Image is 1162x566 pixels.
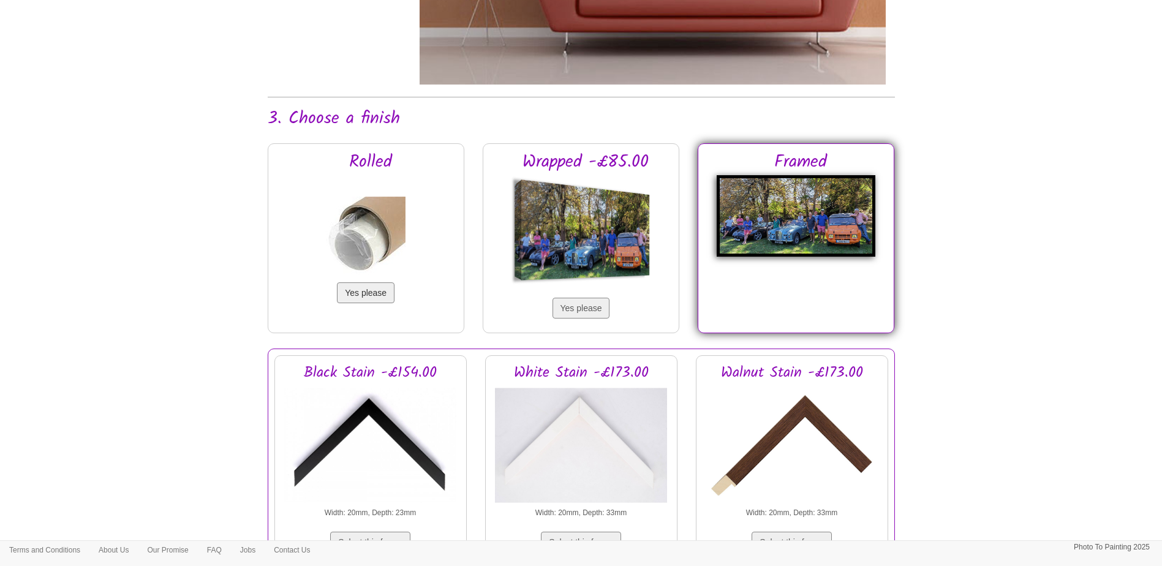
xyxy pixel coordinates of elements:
[752,532,831,553] button: Select this frame
[1074,541,1150,554] p: Photo To Painting 2025
[89,541,138,559] a: About Us
[703,507,881,519] p: Width: 20mm, Depth: 33mm
[268,110,895,129] h2: 3. Choose a finish
[265,541,319,559] a: Contact Us
[541,532,621,553] button: Select this frame
[281,365,460,381] h3: Black Stain -
[281,507,460,519] p: Width: 20mm, Depth: 23mm
[706,384,878,507] img: Walnut Stain
[198,541,231,559] a: FAQ
[492,365,671,381] h3: White Stain -
[330,532,410,553] button: Select this frame
[388,361,437,385] span: £154.00
[717,175,875,257] img: Framed
[597,148,649,176] span: £85.00
[326,197,406,276] img: Rolled in a tube
[231,541,265,559] a: Jobs
[600,361,649,385] span: £173.00
[495,384,667,507] img: White Stain
[284,384,456,507] img: Black Stain
[703,365,881,381] h3: Walnut Stain -
[138,541,197,559] a: Our Promise
[337,282,394,303] button: Yes please
[511,153,660,172] h2: Wrapped -
[553,298,610,319] button: Yes please
[815,361,863,385] span: £173.00
[492,507,671,519] p: Width: 20mm, Depth: 33mm
[296,153,445,172] h2: Rolled
[726,153,875,172] h2: Framed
